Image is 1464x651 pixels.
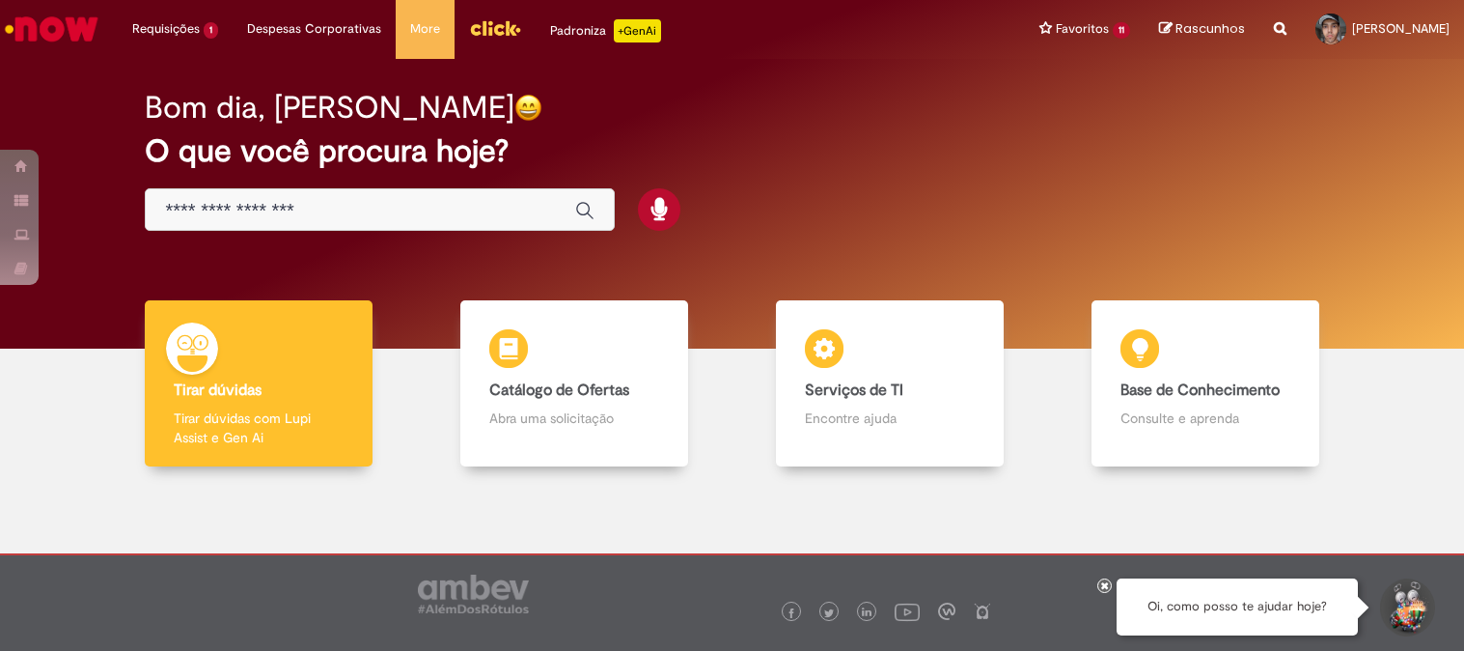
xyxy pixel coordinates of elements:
[824,609,834,618] img: logo_footer_twitter.png
[489,381,629,400] b: Catálogo de Ofertas
[101,300,417,467] a: Tirar dúvidas Tirar dúvidas com Lupi Assist e Gen Ai
[1120,381,1280,400] b: Base de Conhecimento
[805,381,903,400] b: Serviços de TI
[247,19,381,39] span: Despesas Corporativas
[732,300,1048,467] a: Serviços de TI Encontre ajuda
[1056,19,1109,39] span: Favoritos
[410,19,440,39] span: More
[1159,20,1245,39] a: Rascunhos
[174,381,262,400] b: Tirar dúvidas
[614,19,661,42] p: +GenAi
[1352,20,1450,37] span: [PERSON_NAME]
[469,14,521,42] img: click_logo_yellow_360x200.png
[145,91,514,125] h2: Bom dia, [PERSON_NAME]
[514,94,542,122] img: happy-face.png
[895,599,920,624] img: logo_footer_youtube.png
[1047,300,1363,467] a: Base de Conhecimento Consulte e aprenda
[787,609,796,618] img: logo_footer_facebook.png
[974,603,991,620] img: logo_footer_naosei.png
[489,409,659,428] p: Abra uma solicitação
[145,134,1318,168] h2: O que você procura hoje?
[862,608,871,619] img: logo_footer_linkedin.png
[1175,19,1245,38] span: Rascunhos
[938,603,955,620] img: logo_footer_workplace.png
[418,575,529,613] img: logo_footer_ambev_rotulo_gray.png
[1117,579,1358,636] div: Oi, como posso te ajudar hoje?
[805,409,975,428] p: Encontre ajuda
[1377,579,1435,637] button: Iniciar Conversa de Suporte
[1113,22,1130,39] span: 11
[2,10,101,48] img: ServiceNow
[550,19,661,42] div: Padroniza
[132,19,200,39] span: Requisições
[204,22,218,39] span: 1
[1120,409,1290,428] p: Consulte e aprenda
[417,300,732,467] a: Catálogo de Ofertas Abra uma solicitação
[174,409,344,447] p: Tirar dúvidas com Lupi Assist e Gen Ai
